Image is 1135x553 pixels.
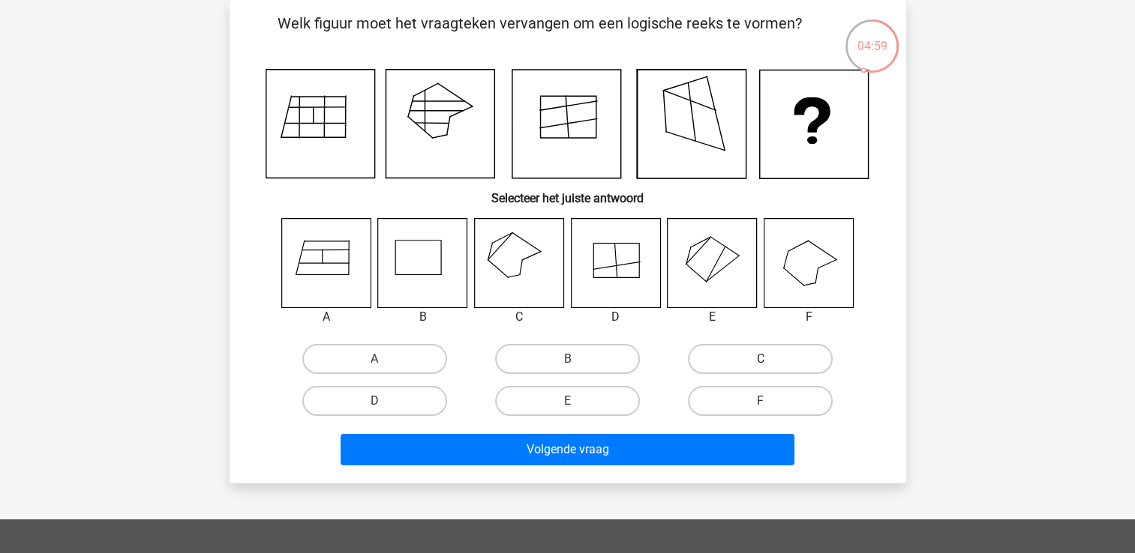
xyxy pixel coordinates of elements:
[688,344,833,374] label: C
[270,308,383,326] div: A
[366,308,479,326] div: B
[302,386,447,416] label: D
[254,179,882,205] h6: Selecteer het juiste antwoord
[752,308,866,326] div: F
[844,18,900,55] div: 04:59
[656,308,769,326] div: E
[495,344,640,374] label: B
[688,386,833,416] label: F
[302,344,447,374] label: A
[495,386,640,416] label: E
[254,12,826,57] p: Welk figuur moet het vraagteken vervangen om een logische reeks te vormen?
[341,434,794,465] button: Volgende vraag
[560,308,673,326] div: D
[463,308,576,326] div: C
